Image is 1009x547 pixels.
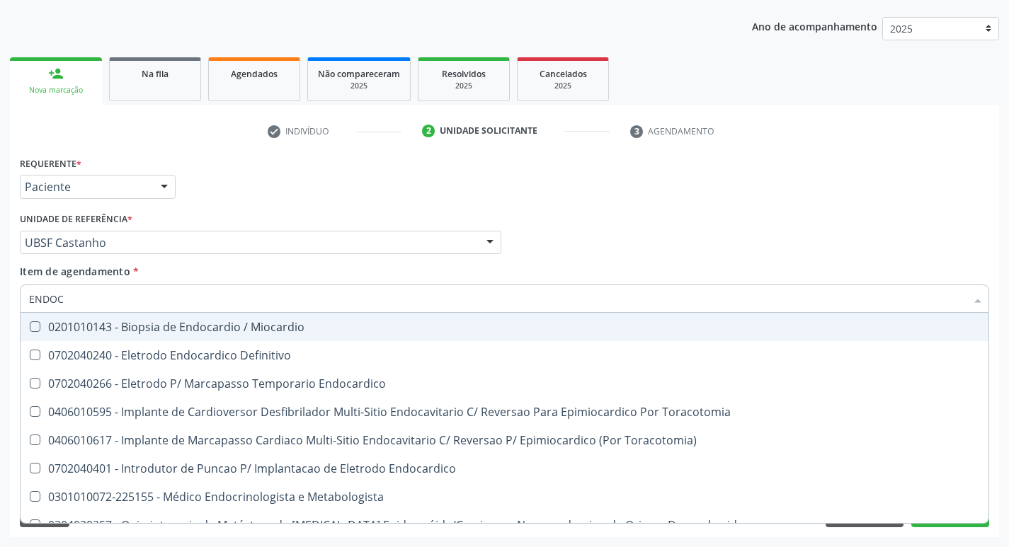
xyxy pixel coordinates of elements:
[29,491,980,502] div: 0301010072-225155 - Médico Endocrinologista e Metabologista
[29,434,980,446] div: 0406010617 - Implante de Marcapasso Cardiaco Multi-Sitio Endocavitario C/ Reversao P/ Epimiocardi...
[442,68,486,80] span: Resolvidos
[20,85,92,96] div: Nova marcação
[528,81,598,91] div: 2025
[20,153,81,175] label: Requerente
[29,406,980,418] div: 0406010595 - Implante de Cardioversor Desfibrilador Multi-Sitio Endocavitario C/ Reversao Para Ep...
[142,68,169,80] span: Na fila
[29,321,980,333] div: 0201010143 - Biopsia de Endocardio / Miocardio
[428,81,499,91] div: 2025
[29,463,980,474] div: 0702040401 - Introdutor de Puncao P/ Implantacao de Eletrodo Endocardico
[29,378,980,389] div: 0702040266 - Eletrodo P/ Marcapasso Temporario Endocardico
[48,66,64,81] div: person_add
[540,68,587,80] span: Cancelados
[440,125,537,137] div: Unidade solicitante
[29,284,966,313] input: Buscar por procedimentos
[25,180,147,194] span: Paciente
[29,350,980,361] div: 0702040240 - Eletrodo Endocardico Definitivo
[20,209,132,231] label: Unidade de referência
[422,125,435,137] div: 2
[25,236,472,250] span: UBSF Castanho
[20,265,130,278] span: Item de agendamento
[752,17,877,35] p: Ano de acompanhamento
[318,68,400,80] span: Não compareceram
[318,81,400,91] div: 2025
[231,68,278,80] span: Agendados
[29,519,980,531] div: 0304020257 - Quimioterapia de Metástase de [MEDICAL_DATA] Epidermóide/Carcinoma Neuroendocrino de...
